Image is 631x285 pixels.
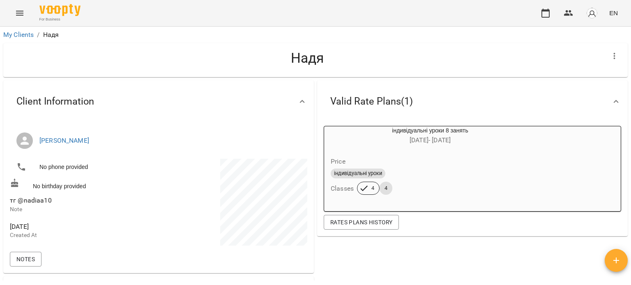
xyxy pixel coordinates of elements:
span: Client Information [16,95,94,108]
span: Notes [16,254,35,264]
a: [PERSON_NAME] [39,137,89,144]
span: [DATE] - [DATE] [410,136,451,144]
span: Rates Plans History [330,217,392,227]
li: / [37,30,39,40]
h6: Price [331,156,345,167]
div: Valid Rate Plans(1) [317,80,628,123]
p: Надя [43,30,59,40]
li: No phone provided [10,159,157,175]
span: 4 [380,185,392,192]
span: тг @nadiaa10 [10,196,52,204]
h6: Classes [331,183,354,194]
button: Menu [10,3,30,23]
div: індивідуальні уроки 8 занять [324,126,536,146]
button: EN [606,5,621,21]
nav: breadcrumb [3,30,628,40]
span: EN [609,9,618,17]
div: Client Information [3,80,314,123]
span: [DATE] [10,222,157,232]
div: No birthday provided [8,177,159,192]
span: індивідуальні уроки [331,170,385,177]
a: My Clients [3,31,34,39]
img: avatar_s.png [586,7,598,19]
p: Note [10,205,157,214]
p: Created At [10,231,157,239]
span: Valid Rate Plans ( 1 ) [330,95,413,108]
button: Notes [10,252,41,267]
h4: Надя [10,50,605,66]
img: Voopty Logo [39,4,81,16]
button: Rates Plans History [324,215,399,230]
button: індивідуальні уроки 8 занять[DATE]- [DATE]Priceіндивідуальні урокиClasses44 [324,126,536,205]
span: 4 [366,185,379,192]
span: For Business [39,17,81,22]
